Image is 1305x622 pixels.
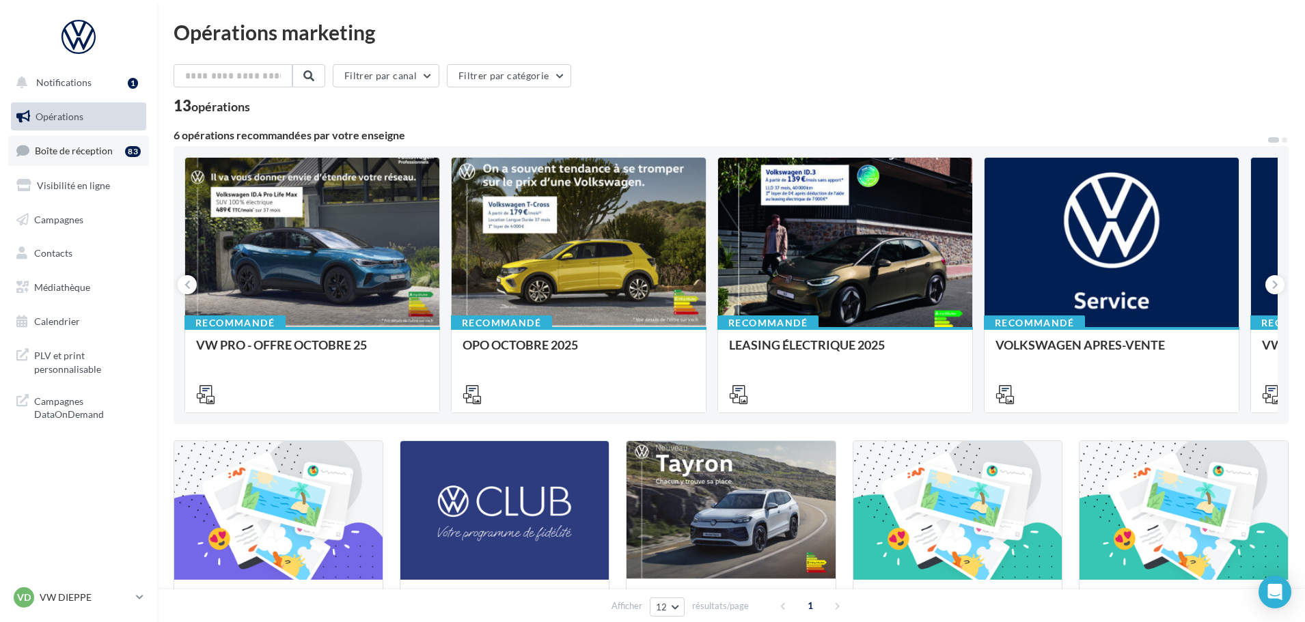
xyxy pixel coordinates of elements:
a: Contacts [8,239,149,268]
button: Notifications 1 [8,68,143,97]
a: Campagnes [8,206,149,234]
div: Recommandé [184,315,286,330]
span: Campagnes DataOnDemand [34,392,141,421]
button: Filtrer par catégorie [447,64,571,87]
span: résultats/page [692,599,749,612]
span: 1 [799,595,821,617]
div: 13 [174,98,250,113]
div: Recommandé [984,315,1085,330]
a: PLV et print personnalisable [8,341,149,381]
a: VD VW DIEPPE [11,584,146,610]
a: Opérations [8,102,149,131]
a: Visibilité en ligne [8,171,149,200]
div: 6 opérations recommandées par votre enseigne [174,130,1267,141]
span: Notifications [36,76,92,88]
span: Contacts [34,247,72,259]
span: Opérations [36,111,83,122]
div: OPO OCTOBRE 2025 [463,338,695,365]
div: LEASING ÉLECTRIQUE 2025 [729,338,961,365]
a: Campagnes DataOnDemand [8,386,149,427]
button: Filtrer par canal [333,64,439,87]
span: PLV et print personnalisable [34,346,141,376]
span: 12 [656,602,668,612]
button: 12 [650,597,685,617]
div: Open Intercom Messenger [1259,576,1291,608]
div: VOLKSWAGEN APRES-VENTE [995,338,1228,365]
div: 1 [128,78,138,89]
a: Médiathèque [8,273,149,302]
div: VW PRO - OFFRE OCTOBRE 25 [196,338,428,365]
a: Calendrier [8,307,149,336]
span: VD [17,591,31,604]
span: Afficher [612,599,642,612]
a: Boîte de réception83 [8,136,149,165]
div: Recommandé [717,315,819,330]
div: 83 [125,146,141,157]
div: Recommandé [451,315,552,330]
span: Boîte de réception [35,145,113,156]
div: opérations [191,100,250,113]
span: Campagnes [34,213,83,225]
span: Visibilité en ligne [37,180,110,191]
div: Opérations marketing [174,22,1289,42]
p: VW DIEPPE [40,591,130,604]
span: Calendrier [34,315,80,327]
span: Médiathèque [34,281,90,293]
